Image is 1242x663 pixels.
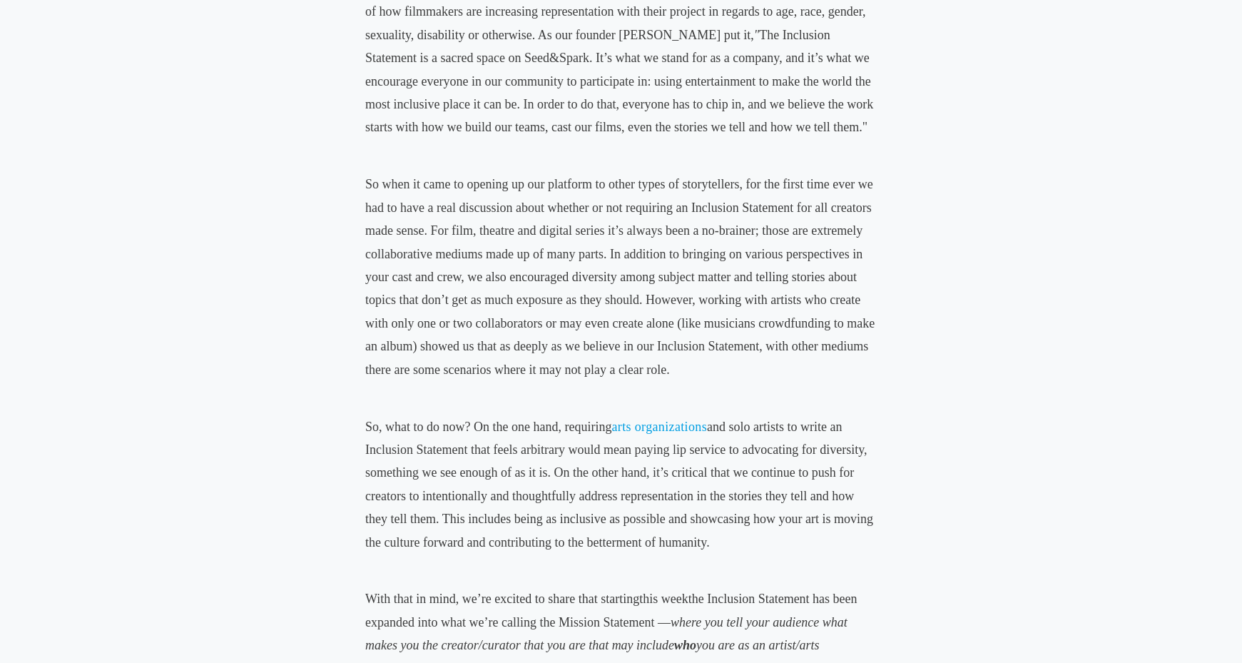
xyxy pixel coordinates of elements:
[674,638,696,652] strong: who
[754,28,760,42] span: "
[365,592,857,629] span: the Inclusion Statement has been expanded into what we’re calling the Mission Statement —
[365,177,875,376] span: So when it came to opening up our platform to other types of storytellers, for the first time eve...
[365,420,873,550] span: and solo artists to write an Inclusion Statement that feels arbitrary would mean paying lip servi...
[639,592,688,606] span: this week
[612,420,708,434] a: arts organizations
[365,592,639,606] span: With that in mind, we’re excited to share that starting
[365,28,873,135] span: The Inclusion Statement is a sacred space on Seed&Spark. It’s what we stand for as a company, and...
[365,420,611,434] span: So, what to do now? On the one hand, requiring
